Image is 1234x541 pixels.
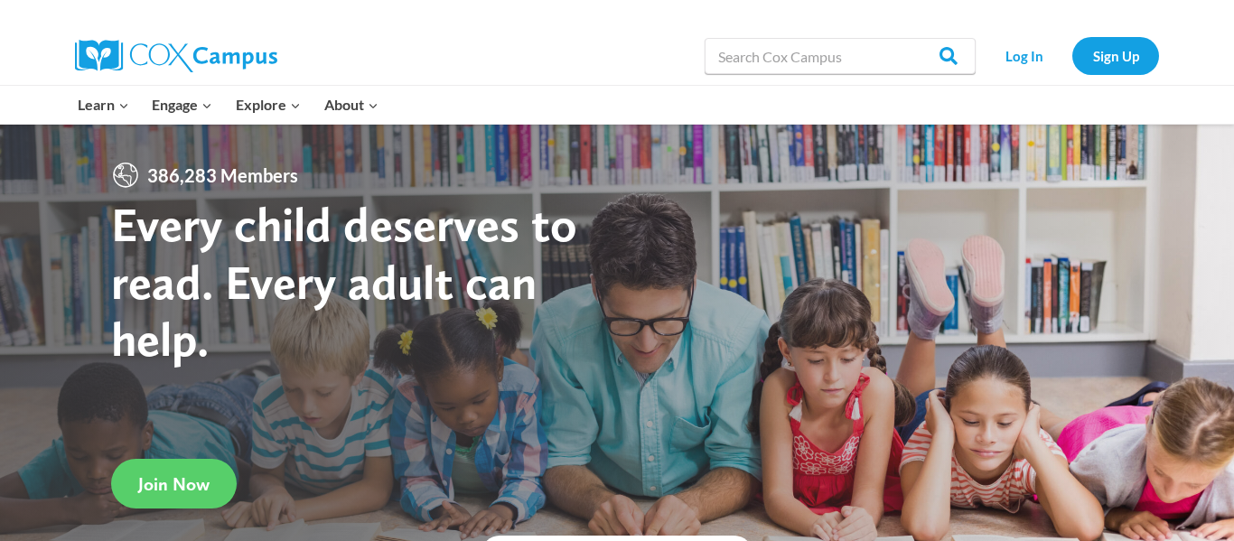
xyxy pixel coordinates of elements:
nav: Primary Navigation [66,86,389,124]
span: Join Now [138,473,210,495]
span: Explore [236,93,301,117]
span: Engage [152,93,212,117]
strong: Every child deserves to read. Every adult can help. [111,195,577,368]
a: Join Now [111,459,237,508]
span: 386,283 Members [140,161,305,190]
input: Search Cox Campus [705,38,976,74]
span: Learn [78,93,129,117]
nav: Secondary Navigation [985,37,1159,74]
span: About [324,93,379,117]
a: Log In [985,37,1063,74]
img: Cox Campus [75,40,277,72]
a: Sign Up [1072,37,1159,74]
